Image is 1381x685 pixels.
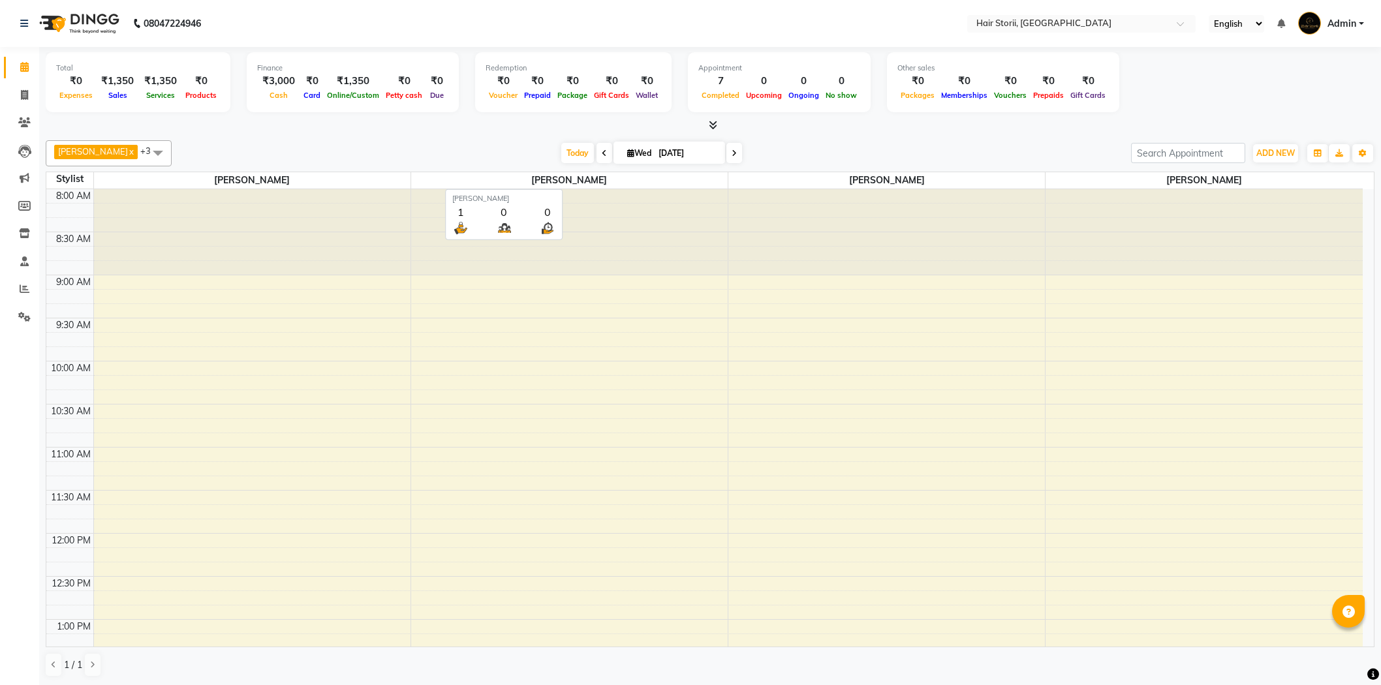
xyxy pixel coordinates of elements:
[48,404,93,418] div: 10:30 AM
[1298,12,1321,35] img: Admin
[182,74,220,89] div: ₹0
[521,74,554,89] div: ₹0
[486,91,521,100] span: Voucher
[426,74,448,89] div: ₹0
[96,74,139,89] div: ₹1,350
[1067,91,1109,100] span: Gift Cards
[632,74,661,89] div: ₹0
[655,144,720,163] input: 2025-09-03
[991,74,1030,89] div: ₹0
[897,91,938,100] span: Packages
[1256,148,1295,158] span: ADD NEW
[561,143,594,163] span: Today
[64,658,82,672] span: 1 / 1
[698,91,743,100] span: Completed
[591,91,632,100] span: Gift Cards
[486,74,521,89] div: ₹0
[54,189,93,203] div: 8:00 AM
[324,91,382,100] span: Online/Custom
[49,577,93,590] div: 12:30 PM
[300,91,324,100] span: Card
[48,361,93,375] div: 10:00 AM
[521,91,554,100] span: Prepaid
[938,91,991,100] span: Memberships
[591,74,632,89] div: ₹0
[743,74,785,89] div: 0
[300,74,324,89] div: ₹0
[140,145,161,156] span: +3
[486,63,661,74] div: Redemption
[1327,17,1356,31] span: Admin
[632,91,661,100] span: Wallet
[897,63,1109,74] div: Other sales
[991,91,1030,100] span: Vouchers
[554,74,591,89] div: ₹0
[452,219,469,236] img: serve.png
[56,91,96,100] span: Expenses
[143,91,178,100] span: Services
[822,74,860,89] div: 0
[539,219,555,236] img: wait_time.png
[48,491,93,504] div: 11:30 AM
[382,91,426,100] span: Petty cash
[427,91,447,100] span: Due
[324,74,382,89] div: ₹1,350
[56,63,220,74] div: Total
[182,91,220,100] span: Products
[1030,74,1067,89] div: ₹0
[1067,74,1109,89] div: ₹0
[1326,633,1368,672] iframe: chat widget
[698,74,743,89] div: 7
[496,204,512,219] div: 0
[94,172,411,189] span: [PERSON_NAME]
[822,91,860,100] span: No show
[257,74,300,89] div: ₹3,000
[452,193,555,204] div: [PERSON_NAME]
[49,534,93,547] div: 12:00 PM
[54,620,93,633] div: 1:00 PM
[554,91,591,100] span: Package
[1030,91,1067,100] span: Prepaids
[938,74,991,89] div: ₹0
[743,91,785,100] span: Upcoming
[54,232,93,246] div: 8:30 AM
[452,204,469,219] div: 1
[411,172,728,189] span: [PERSON_NAME]
[496,219,512,236] img: queue.png
[897,74,938,89] div: ₹0
[1131,143,1245,163] input: Search Appointment
[139,74,182,89] div: ₹1,350
[785,91,822,100] span: Ongoing
[728,172,1045,189] span: [PERSON_NAME]
[698,63,860,74] div: Appointment
[48,448,93,461] div: 11:00 AM
[128,146,134,157] a: x
[257,63,448,74] div: Finance
[56,74,96,89] div: ₹0
[266,91,291,100] span: Cash
[382,74,426,89] div: ₹0
[54,318,93,332] div: 9:30 AM
[785,74,822,89] div: 0
[46,172,93,186] div: Stylist
[624,148,655,158] span: Wed
[1253,144,1298,162] button: ADD NEW
[539,204,555,219] div: 0
[58,146,128,157] span: [PERSON_NAME]
[54,275,93,289] div: 9:00 AM
[33,5,123,42] img: logo
[144,5,201,42] b: 08047224946
[1046,172,1363,189] span: [PERSON_NAME]
[105,91,131,100] span: Sales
